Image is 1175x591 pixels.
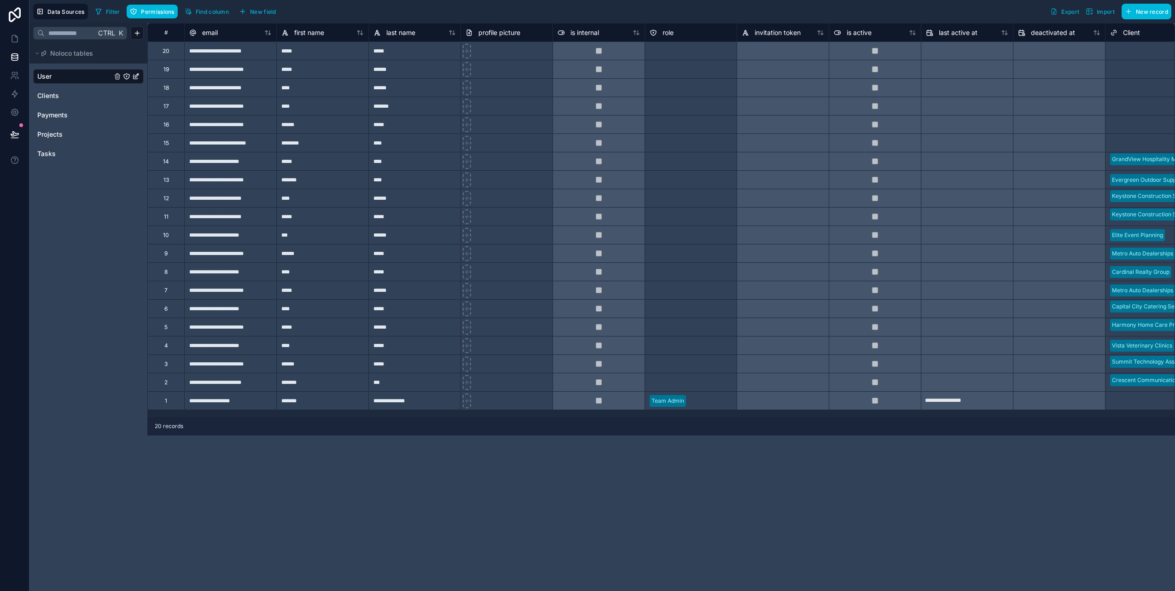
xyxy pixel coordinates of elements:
[163,103,169,110] div: 17
[33,47,138,60] button: Noloco tables
[33,108,144,122] div: Payments
[1031,28,1075,37] span: deactivated at
[1112,286,1173,295] div: Metro Auto Dealerships
[106,8,120,15] span: Filter
[163,195,169,202] div: 12
[164,324,168,331] div: 5
[97,27,116,39] span: Ctrl
[33,127,144,142] div: Projects
[570,28,599,37] span: is internal
[37,130,63,139] span: Projects
[163,139,169,147] div: 15
[181,5,232,18] button: Find column
[50,49,93,58] span: Noloco tables
[92,5,123,18] button: Filter
[37,110,112,120] a: Payments
[1047,4,1082,19] button: Export
[155,423,183,430] span: 20 records
[651,397,684,405] div: Team Admin
[1118,4,1171,19] a: New record
[1097,8,1115,15] span: Import
[1123,28,1140,37] span: Client
[1112,249,1173,258] div: Metro Auto Dealerships
[939,28,977,37] span: last active at
[164,268,168,276] div: 8
[37,110,68,120] span: Payments
[164,250,168,257] div: 9
[117,30,124,36] span: K
[250,8,276,15] span: New field
[165,397,167,405] div: 1
[155,29,177,36] div: #
[37,149,112,158] a: Tasks
[236,5,279,18] button: New field
[164,342,168,349] div: 4
[163,121,169,128] div: 16
[37,72,112,81] a: User
[164,305,168,313] div: 6
[33,146,144,161] div: Tasks
[847,28,872,37] span: is active
[164,213,169,220] div: 11
[37,91,112,100] a: Clients
[37,72,52,81] span: User
[1082,4,1118,19] button: Import
[47,8,85,15] span: Data Sources
[1136,8,1168,15] span: New record
[196,8,229,15] span: Find column
[33,88,144,103] div: Clients
[294,28,324,37] span: first name
[141,8,174,15] span: Permissions
[386,28,415,37] span: last name
[37,91,59,100] span: Clients
[163,84,169,92] div: 18
[1112,231,1163,239] div: Elite Event Planning
[163,158,169,165] div: 14
[127,5,181,18] a: Permissions
[1112,342,1172,350] div: Vista Veterinary Clinics
[127,5,177,18] button: Permissions
[163,232,169,239] div: 10
[1112,268,1169,276] div: Cardinal Realty Group
[164,360,168,368] div: 3
[164,379,168,386] div: 2
[33,69,144,84] div: User
[1122,4,1171,19] button: New record
[755,28,801,37] span: invitation token
[1061,8,1079,15] span: Export
[163,176,169,184] div: 13
[37,130,112,139] a: Projects
[202,28,218,37] span: email
[663,28,674,37] span: role
[163,66,169,73] div: 19
[478,28,520,37] span: profile picture
[33,4,88,19] button: Data Sources
[164,287,168,294] div: 7
[163,47,169,55] div: 20
[37,149,56,158] span: Tasks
